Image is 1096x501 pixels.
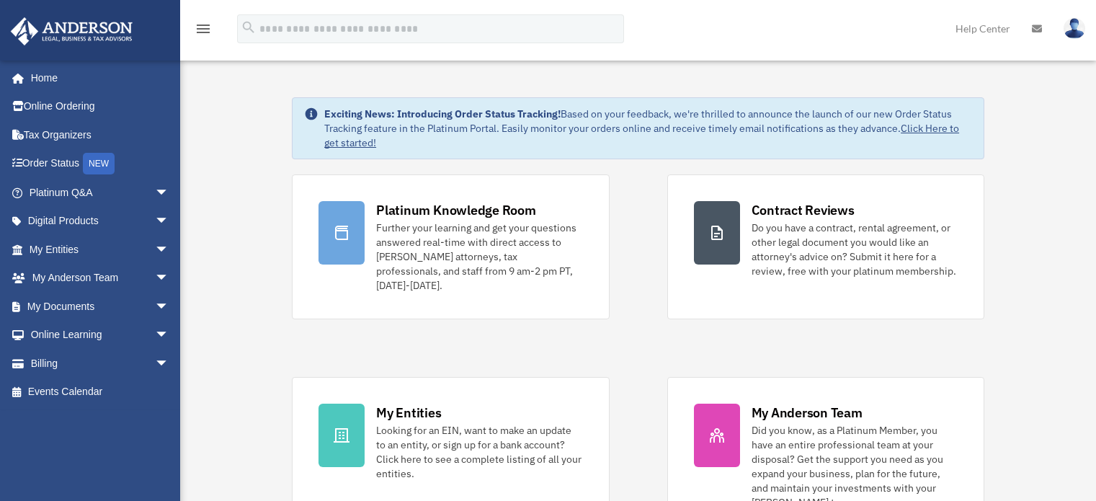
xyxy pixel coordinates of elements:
a: Tax Organizers [10,120,191,149]
a: menu [195,25,212,37]
span: arrow_drop_down [155,321,184,350]
span: arrow_drop_down [155,235,184,265]
strong: Exciting News: Introducing Order Status Tracking! [324,107,561,120]
div: Based on your feedback, we're thrilled to announce the launch of our new Order Status Tracking fe... [324,107,972,150]
span: arrow_drop_down [155,349,184,378]
div: Looking for an EIN, want to make an update to an entity, or sign up for a bank account? Click her... [376,423,582,481]
a: Order StatusNEW [10,149,191,179]
div: NEW [83,153,115,174]
div: My Anderson Team [752,404,863,422]
img: User Pic [1064,18,1085,39]
a: Home [10,63,184,92]
a: Contract Reviews Do you have a contract, rental agreement, or other legal document you would like... [667,174,984,319]
a: Platinum Q&Aarrow_drop_down [10,178,191,207]
a: My Anderson Teamarrow_drop_down [10,264,191,293]
div: Do you have a contract, rental agreement, or other legal document you would like an attorney's ad... [752,221,958,278]
div: Further your learning and get your questions answered real-time with direct access to [PERSON_NAM... [376,221,582,293]
i: search [241,19,257,35]
a: My Documentsarrow_drop_down [10,292,191,321]
a: Events Calendar [10,378,191,407]
div: My Entities [376,404,441,422]
i: menu [195,20,212,37]
a: Digital Productsarrow_drop_down [10,207,191,236]
span: arrow_drop_down [155,292,184,322]
div: Contract Reviews [752,201,855,219]
a: Click Here to get started! [324,122,959,149]
div: Platinum Knowledge Room [376,201,536,219]
span: arrow_drop_down [155,264,184,293]
a: Online Learningarrow_drop_down [10,321,191,350]
img: Anderson Advisors Platinum Portal [6,17,137,45]
a: My Entitiesarrow_drop_down [10,235,191,264]
span: arrow_drop_down [155,178,184,208]
span: arrow_drop_down [155,207,184,236]
a: Platinum Knowledge Room Further your learning and get your questions answered real-time with dire... [292,174,609,319]
a: Online Ordering [10,92,191,121]
a: Billingarrow_drop_down [10,349,191,378]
